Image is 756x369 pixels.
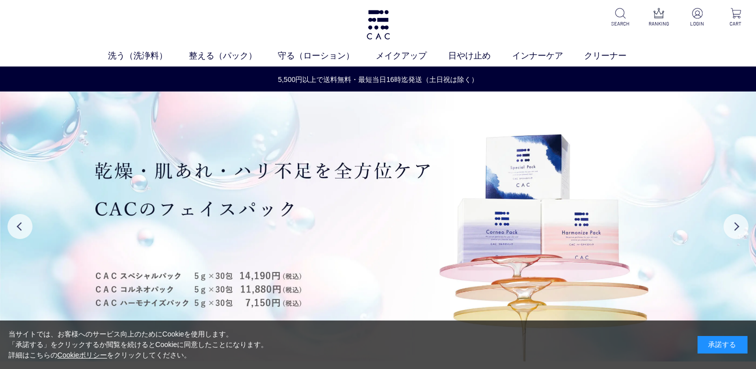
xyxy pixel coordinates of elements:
[724,8,748,27] a: CART
[724,20,748,27] p: CART
[57,351,107,359] a: Cookieポリシー
[7,214,32,239] button: Previous
[724,214,749,239] button: Next
[365,10,391,39] img: logo
[108,49,189,62] a: 洗う（洗浄料）
[8,329,268,360] div: 当サイトでは、お客様へのサービス向上のためにCookieを使用します。 「承諾する」をクリックするか閲覧を続けるとCookieに同意したことになります。 詳細はこちらの をクリックしてください。
[448,49,512,62] a: 日やけ止め
[685,8,710,27] a: LOGIN
[685,20,710,27] p: LOGIN
[376,49,448,62] a: メイクアップ
[0,74,756,85] a: 5,500円以上で送料無料・最短当日16時迄発送（土日祝は除く）
[608,8,633,27] a: SEARCH
[512,49,585,62] a: インナーケア
[189,49,278,62] a: 整える（パック）
[647,8,671,27] a: RANKING
[698,336,748,353] div: 承諾する
[278,49,376,62] a: 守る（ローション）
[608,20,633,27] p: SEARCH
[647,20,671,27] p: RANKING
[584,49,648,62] a: クリーナー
